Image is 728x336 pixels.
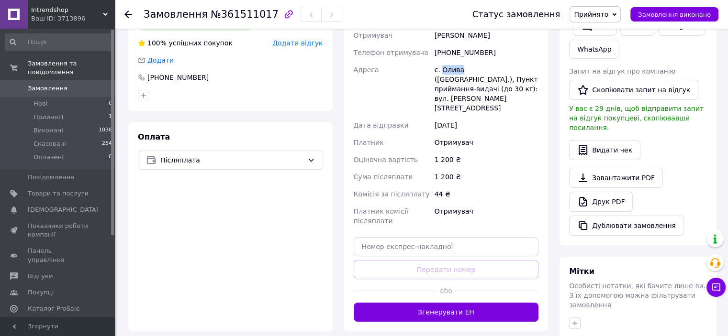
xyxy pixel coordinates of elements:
span: Додати [147,56,174,64]
button: Скопіювати запит на відгук [569,80,698,100]
span: Скасовані [34,140,66,148]
span: Отримувач [354,32,392,39]
span: Телефон отримувача [354,49,428,56]
span: Оціночна вартість [354,156,418,163]
div: Отримувач [433,203,540,229]
span: Замовлення та повідомлення [28,59,115,76]
span: Товари та послуги [28,189,89,198]
span: Intrendshop [31,6,103,14]
span: 0 [109,153,112,162]
span: Прийнято [574,11,608,18]
span: Відгуки [28,272,53,281]
span: Післяплата [160,155,303,165]
span: Прийняті [34,113,63,121]
div: Статус замовлення [472,10,560,19]
span: Каталог ProSale [28,304,79,313]
span: Покупці [28,288,54,297]
a: Друк PDF [569,192,633,212]
div: [PHONE_NUMBER] [433,44,540,61]
span: Адреса [354,66,379,74]
div: Отримувач [433,134,540,151]
div: 44 ₴ [433,185,540,203]
span: 0 [109,99,112,108]
div: с. Олива ([GEOGRAPHIC_DATA].), Пункт приймання-видачі (до 30 кг): вул. [PERSON_NAME][STREET_ADDRESS] [433,61,540,117]
div: Ваш ID: 3713896 [31,14,115,23]
span: Додати відгук [272,39,323,47]
button: Видати чек [569,140,640,160]
span: Платник [354,139,384,146]
span: 254 [102,140,112,148]
span: 1 [109,113,112,121]
a: Завантажити PDF [569,168,663,188]
span: Сума післяплати [354,173,413,181]
div: 1 200 ₴ [433,168,540,185]
div: [PHONE_NUMBER] [146,73,210,82]
input: Пошук [5,33,113,51]
span: Панель управління [28,247,89,264]
div: Повернутися назад [124,10,132,19]
span: Оплачені [34,153,64,162]
input: Номер експрес-накладної [354,237,539,256]
span: Замовлення [28,84,67,93]
span: 100% [147,39,167,47]
span: або [437,286,455,295]
span: Запит на відгук про компанію [569,67,675,75]
span: Оплата [138,132,170,141]
span: У вас є 29 днів, щоб відправити запит на відгук покупцеві, скопіювавши посилання. [569,105,704,131]
span: Замовлення [144,9,208,20]
span: Виконані [34,126,63,135]
a: WhatsApp [569,40,619,59]
span: Повідомлення [28,173,74,182]
span: Нові [34,99,47,108]
div: [DATE] [433,117,540,134]
span: Мітки [569,267,594,276]
div: успішних покупок [138,38,233,48]
button: Дублювати замовлення [569,216,684,236]
button: Згенерувати ЕН [354,303,539,322]
span: [DEMOGRAPHIC_DATA] [28,206,99,214]
div: [PERSON_NAME] [433,27,540,44]
div: 1 200 ₴ [433,151,540,168]
button: Замовлення виконано [630,7,718,22]
span: 1038 [99,126,112,135]
span: Показники роботи компанії [28,222,89,239]
span: Комісія за післяплату [354,190,430,198]
span: №361511017 [211,9,279,20]
span: Особисті нотатки, які бачите лише ви. З їх допомогою можна фільтрувати замовлення [569,282,706,309]
button: Чат з покупцем [706,278,726,297]
span: Платник комісії післяплати [354,207,408,225]
span: Замовлення виконано [638,11,711,18]
span: Дата відправки [354,121,409,129]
